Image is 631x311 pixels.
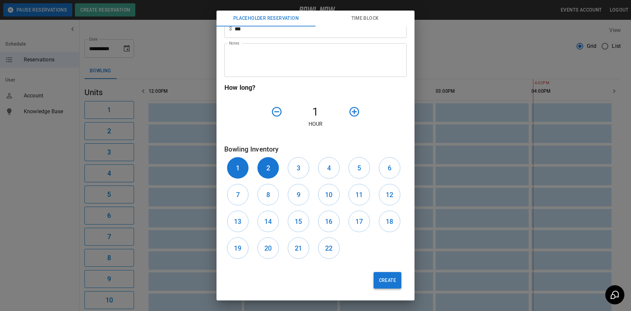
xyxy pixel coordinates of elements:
h6: 5 [357,163,361,173]
button: 5 [349,157,370,179]
button: 4 [318,157,340,179]
h6: 21 [295,243,302,254]
h6: 11 [355,190,363,200]
h6: 14 [264,216,272,227]
button: 13 [227,211,249,232]
button: Time Block [315,11,415,26]
h6: 20 [264,243,272,254]
button: 11 [349,184,370,205]
h6: 7 [236,190,240,200]
button: 22 [318,237,340,259]
button: 16 [318,211,340,232]
h6: 2 [266,163,270,173]
button: Placeholder Reservation [216,11,315,26]
h6: 15 [295,216,302,227]
h6: 9 [297,190,300,200]
button: Create [374,272,401,289]
h6: 8 [266,190,270,200]
h6: 22 [325,243,332,254]
button: 3 [288,157,309,179]
h6: 12 [386,190,393,200]
h6: 16 [325,216,332,227]
button: 8 [257,184,279,205]
button: 1 [227,157,249,179]
h6: 13 [234,216,241,227]
h4: 1 [285,105,346,119]
h6: 19 [234,243,241,254]
button: 14 [257,211,279,232]
h6: 3 [297,163,300,173]
h6: Bowling Inventory [224,144,407,155]
h6: 4 [327,163,331,173]
button: 7 [227,184,249,205]
button: 20 [257,237,279,259]
h6: 6 [388,163,391,173]
h6: How long? [224,82,407,93]
button: 17 [349,211,370,232]
button: 21 [288,237,309,259]
button: 9 [288,184,309,205]
button: 6 [379,157,400,179]
h6: 18 [386,216,393,227]
p: Hour [224,120,407,128]
button: 10 [318,184,340,205]
button: 18 [379,211,400,232]
h6: 17 [355,216,363,227]
button: 19 [227,237,249,259]
button: 12 [379,184,400,205]
p: $ [229,25,232,33]
h6: 1 [236,163,240,173]
button: 2 [257,157,279,179]
h6: 10 [325,190,332,200]
button: 15 [288,211,309,232]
